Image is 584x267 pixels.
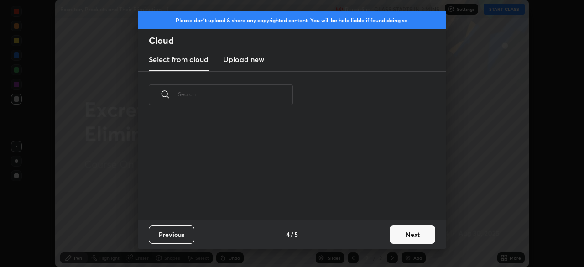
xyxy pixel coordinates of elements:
div: Please don't upload & share any copyrighted content. You will be held liable if found doing so. [138,11,446,29]
h3: Select from cloud [149,54,209,65]
input: Search [178,75,293,114]
button: Next [390,225,435,244]
h4: / [291,230,293,239]
button: Previous [149,225,194,244]
h2: Cloud [149,35,446,47]
h4: 5 [294,230,298,239]
h3: Upload new [223,54,264,65]
h4: 4 [286,230,290,239]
